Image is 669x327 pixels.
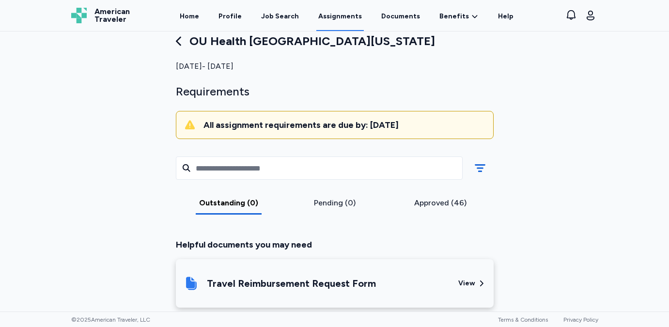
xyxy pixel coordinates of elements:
div: Job Search [261,12,299,21]
div: [DATE] - [DATE] [176,61,494,72]
span: Benefits [439,12,469,21]
img: Logo [71,8,87,23]
a: Terms & Conditions [498,316,548,323]
a: Benefits [439,12,479,21]
div: Pending (0) [285,197,384,209]
div: Approved (46) [391,197,490,209]
div: Travel Reimbursement Request Form [207,277,376,290]
span: American Traveler [94,8,130,23]
div: View [458,279,475,288]
a: Assignments [316,1,364,31]
div: OU Health [GEOGRAPHIC_DATA][US_STATE] [176,33,494,49]
span: © 2025 American Traveler, LLC [71,316,150,324]
div: Helpful documents you may need [176,238,494,251]
div: Outstanding (0) [180,197,278,209]
div: Requirements [176,84,494,99]
a: Privacy Policy [563,316,598,323]
div: All assignment requirements are due by: [DATE] [203,119,485,131]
